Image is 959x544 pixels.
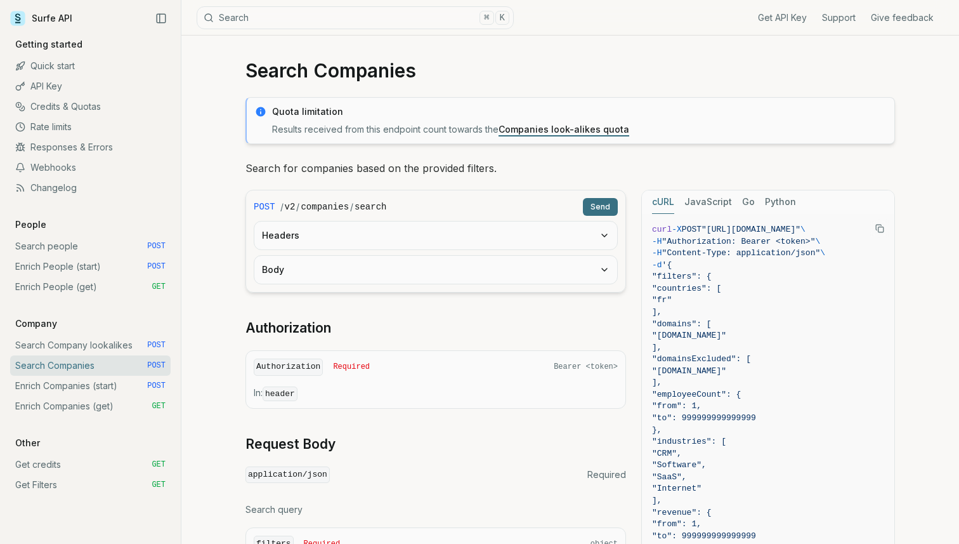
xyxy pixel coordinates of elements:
[815,237,820,246] span: \
[652,460,707,470] span: "Software",
[152,282,166,292] span: GET
[147,361,166,371] span: POST
[652,319,712,329] span: "domains": [
[245,59,895,82] h1: Search Companies
[587,468,626,481] span: Required
[245,319,331,337] a: Authorization
[272,123,887,136] p: Results received from this endpoint count towards the
[672,225,682,234] span: -X
[333,362,370,372] span: Required
[758,11,807,24] a: Get API Key
[701,225,800,234] span: "[URL][DOMAIN_NAME]"
[197,6,514,29] button: Search⌘K
[652,519,701,529] span: "from": 1,
[684,190,732,214] button: JavaScript
[152,401,166,411] span: GET
[652,307,662,317] span: ],
[355,201,386,213] code: search
[280,201,284,213] span: /
[652,248,662,258] span: -H
[254,359,323,376] code: Authorization
[152,460,166,470] span: GET
[10,256,171,277] a: Enrich People (start) POST
[652,378,662,387] span: ],
[652,449,682,458] span: "CRM",
[10,157,171,178] a: Webhooks
[245,503,626,516] p: Search query
[285,201,296,213] code: v2
[10,117,171,137] a: Rate limits
[254,201,275,213] span: POST
[870,219,889,238] button: Copy Text
[10,454,171,475] a: Get credits GET
[742,190,755,214] button: Go
[245,159,895,177] p: Search for companies based on the provided filters.
[10,317,62,330] p: Company
[263,387,297,401] code: header
[652,295,672,305] span: "fr"
[272,105,887,118] p: Quota limitation
[652,390,741,399] span: "employeeCount": {
[652,484,701,493] span: "Internet"
[10,475,171,495] a: Get Filters GET
[245,435,336,453] a: Request Body
[10,38,88,51] p: Getting started
[662,260,672,270] span: '{
[480,11,493,25] kbd: ⌘
[254,256,617,284] button: Body
[152,9,171,28] button: Collapse Sidebar
[822,11,856,24] a: Support
[10,376,171,396] a: Enrich Companies (start) POST
[662,248,821,258] span: "Content-Type: application/json"
[245,467,330,484] code: application/json
[652,425,662,435] span: },
[652,343,662,352] span: ],
[10,137,171,157] a: Responses & Errors
[10,277,171,297] a: Enrich People (get) GET
[254,387,618,401] p: In:
[652,272,712,281] span: "filters": {
[296,201,299,213] span: /
[350,201,353,213] span: /
[147,262,166,272] span: POST
[652,354,751,364] span: "domainsExcluded": [
[583,198,618,216] button: Send
[652,331,726,340] span: "[DOMAIN_NAME]"
[10,178,171,198] a: Changelog
[800,225,806,234] span: \
[652,366,726,376] span: "[DOMAIN_NAME]"
[652,437,726,446] span: "industries": [
[652,496,662,505] span: ],
[652,260,662,270] span: -d
[495,11,509,25] kbd: K
[10,218,51,231] p: People
[871,11,934,24] a: Give feedback
[652,413,756,423] span: "to": 999999999999999
[652,284,721,293] span: "countries": [
[10,236,171,256] a: Search people POST
[147,340,166,350] span: POST
[652,401,701,411] span: "from": 1,
[652,508,712,517] span: "revenue": {
[499,124,629,135] a: Companies look-alikes quota
[682,225,701,234] span: POST
[652,472,687,482] span: "SaaS",
[10,56,171,76] a: Quick start
[254,222,617,249] button: Headers
[662,237,816,246] span: "Authorization: Bearer <token>"
[152,480,166,490] span: GET
[10,76,171,96] a: API Key
[10,396,171,416] a: Enrich Companies (get) GET
[554,362,618,372] span: Bearer <token>
[10,355,171,376] a: Search Companies POST
[652,531,756,541] span: "to": 999999999999999
[765,190,796,214] button: Python
[10,437,45,449] p: Other
[147,381,166,391] span: POST
[652,225,672,234] span: curl
[10,96,171,117] a: Credits & Quotas
[147,241,166,251] span: POST
[10,335,171,355] a: Search Company lookalikes POST
[301,201,349,213] code: companies
[652,237,662,246] span: -H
